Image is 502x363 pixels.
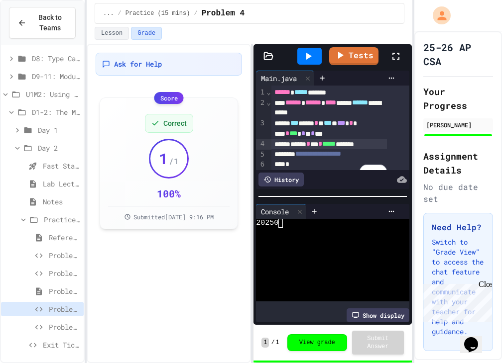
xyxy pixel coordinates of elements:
a: Tests [329,47,378,65]
div: Score [154,92,184,104]
div: 2 [256,98,266,119]
span: Problem 3: Running programs [49,286,80,296]
span: Problem 4 [202,7,245,19]
span: ... [103,9,114,17]
button: Back to Teams [9,7,76,39]
span: Fold line [266,88,271,96]
iframe: chat widget [460,323,492,353]
div: 3 [256,118,266,139]
div: To enrich screen reader interactions, please activate Accessibility in Grammarly extension settings [271,86,409,181]
span: Submitted [DATE] 9:16 PM [133,213,214,221]
span: Reference link [49,232,80,243]
div: Main.java [256,73,302,84]
div: 6 [256,160,266,170]
span: Fold line [266,98,271,106]
span: / [118,9,122,17]
h2: Assignment Details [423,149,493,177]
div: 5 [256,150,266,160]
span: Back to Teams [32,12,67,33]
span: Lab Lecture [43,179,80,189]
span: Correct [163,118,187,128]
span: 20250 [256,219,278,228]
span: Practice (15 mins) [125,9,190,17]
div: 7 [256,170,266,180]
span: Day 2 [38,143,80,153]
h1: 25-26 AP CSA [423,40,493,68]
span: Problem 4 [49,304,80,314]
span: Practice (15 mins) [44,214,80,225]
button: View grade [287,334,347,351]
button: Grade [131,27,162,40]
span: 1 [261,338,269,348]
span: Day 1 [38,125,80,135]
div: 100 % [157,186,181,200]
div: Console [256,204,306,219]
span: 1 [159,150,168,168]
div: 4 [256,139,266,150]
p: Switch to "Grade View" to access the chat feature and communicate with your teacher for help and ... [432,237,485,337]
div: Main.java [256,71,314,86]
span: Problem 5 [49,322,80,332]
button: Lesson [95,27,129,40]
span: / [194,9,197,17]
span: / [271,339,274,347]
div: My Account [422,4,453,27]
div: History [258,173,304,186]
div: 1 [256,88,266,98]
div: Show display [347,308,409,322]
span: Problem 1: Random number between 1-100 [49,250,80,261]
span: Problem 2: Random integer between 25-75 [49,268,80,278]
h2: Your Progress [423,85,493,112]
span: D1-2: The Math Class [32,107,80,117]
div: [PERSON_NAME] [426,120,490,129]
span: Submit Answer [360,335,396,351]
span: Exit Ticket [43,340,80,350]
span: 1 [276,339,279,347]
span: Ask for Help [114,59,162,69]
span: / 1 [169,155,179,167]
span: Notes [43,196,80,207]
span: D8: Type Casting [32,53,80,64]
iframe: chat widget [419,280,492,322]
div: Console [256,206,294,217]
span: U1M2: Using Classes and Objects [26,89,80,99]
div: No due date set [423,181,493,205]
div: Chat with us now!Close [4,4,69,63]
span: D9-11: Module Wrap Up [32,71,80,82]
button: Submit Answer [352,331,404,355]
h3: Need Help? [432,221,485,233]
span: Fast Start - Quiz [43,161,80,171]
